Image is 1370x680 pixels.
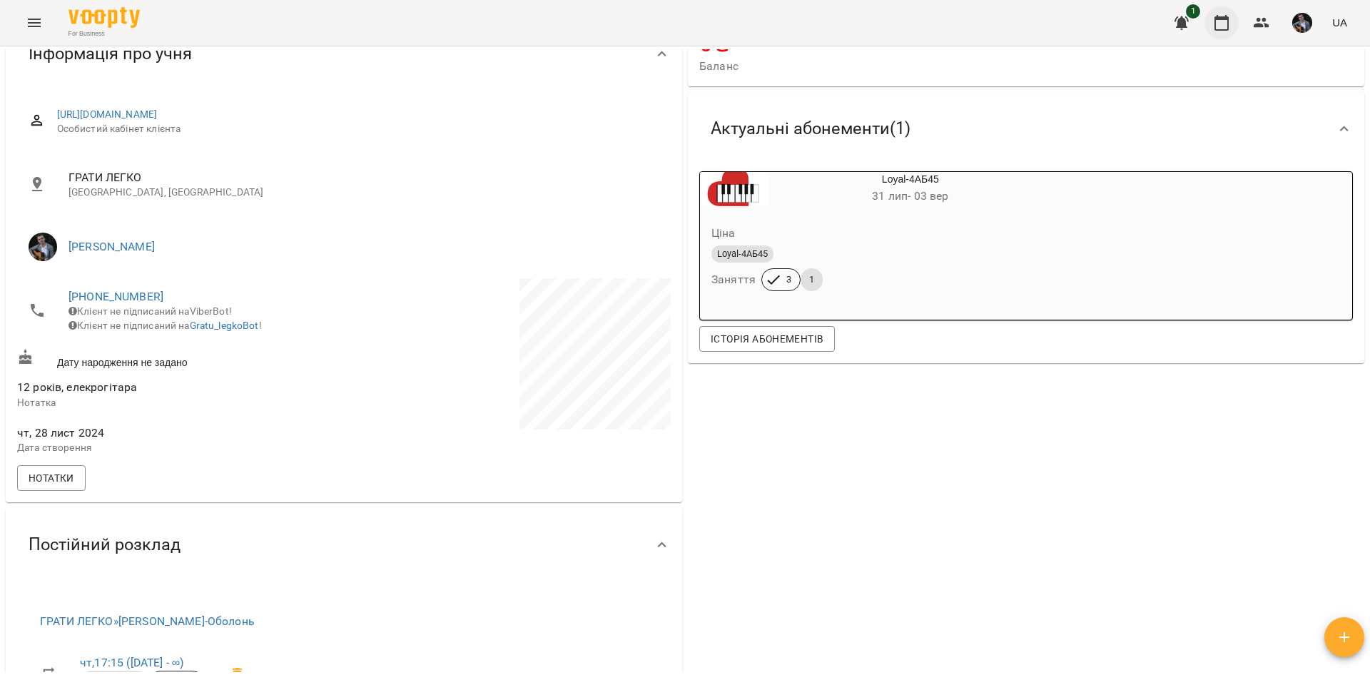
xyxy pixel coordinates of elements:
button: Нотатки [17,465,86,491]
img: Олексій КОЧЕТОВ [29,233,57,261]
button: Menu [17,6,51,40]
span: Актуальні абонементи ( 1 ) [711,118,910,140]
span: 3 [778,273,800,286]
span: чт, 28 лист 2024 [17,425,341,442]
a: ГРАТИ ЛЕГКО»[PERSON_NAME]-Оболонь [40,614,255,628]
span: Постійний розклад [29,534,181,556]
span: 1 [801,273,823,286]
a: Gratu_legkoBot [190,320,259,331]
p: [GEOGRAPHIC_DATA], [GEOGRAPHIC_DATA] [68,186,659,200]
img: d409717b2cc07cfe90b90e756120502c.jpg [1292,13,1312,33]
span: Клієнт не підписаний на ! [68,320,262,331]
span: ГРАТИ ЛЕГКО [68,169,659,186]
span: Баланс [699,58,1218,75]
span: 1 [1186,4,1200,19]
span: For Business [68,29,140,39]
span: Історія абонементів [711,330,823,347]
span: 31 лип - 03 вер [872,189,948,203]
a: [PHONE_NUMBER] [68,290,163,303]
div: Постійний розклад [6,508,682,582]
h6: Заняття [711,270,756,290]
button: Loyal-4АБ4531 лип- 03 верЦінаLoyal-4АБ45Заняття31 [700,172,1052,308]
span: Нотатки [29,470,74,487]
a: чт,17:15 ([DATE] - ∞) [80,656,183,669]
h6: Ціна [711,223,736,243]
button: Історія абонементів [699,326,835,352]
span: UA [1332,15,1347,30]
div: Актуальні абонементи(1) [688,92,1364,166]
button: UA [1326,9,1353,36]
div: Loyal-4АБ45 [768,172,1052,206]
span: Особистий кабінет клієнта [57,122,659,136]
p: Дата створення [17,441,341,455]
span: Інформація про учня [29,43,192,65]
a: [URL][DOMAIN_NAME] [57,108,158,120]
span: Loyal-4АБ45 [711,248,773,260]
div: Інформація про учня [6,17,682,91]
div: Loyal-4АБ45 [700,172,768,206]
div: Дату народження не задано [14,346,344,372]
img: Voopty Logo [68,7,140,28]
span: 12 років, елекрогітара [17,380,137,394]
p: Нотатка [17,396,341,410]
span: Клієнт не підписаний на ViberBot! [68,305,232,317]
a: [PERSON_NAME] [68,240,155,253]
